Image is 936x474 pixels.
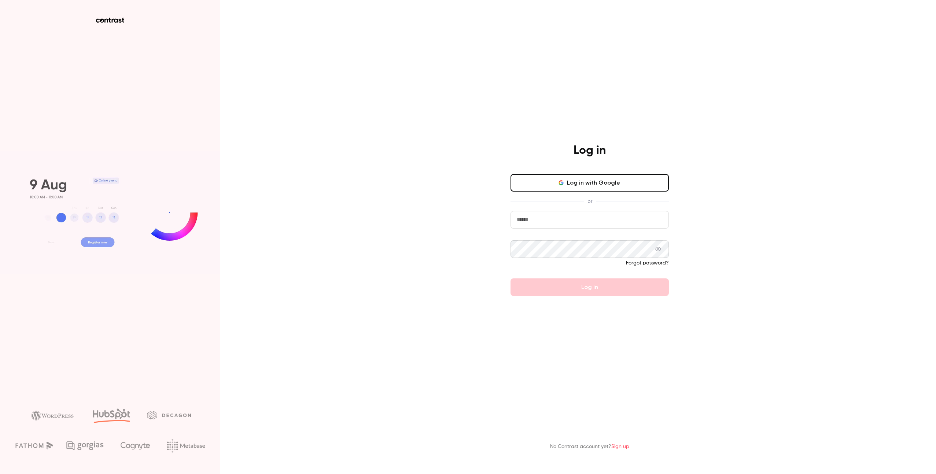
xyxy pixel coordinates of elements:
a: Forgot password? [626,260,669,266]
button: Log in with Google [511,174,669,192]
a: Sign up [611,444,629,449]
img: decagon [147,411,191,419]
span: or [584,197,596,205]
h4: Log in [574,143,606,158]
p: No Contrast account yet? [550,443,629,451]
